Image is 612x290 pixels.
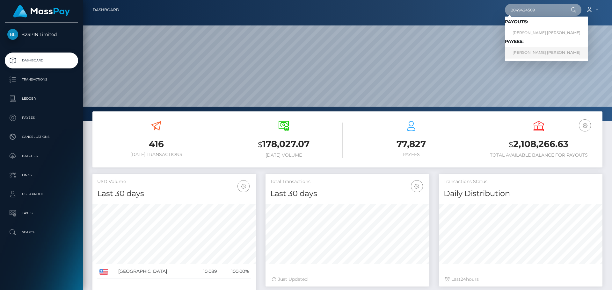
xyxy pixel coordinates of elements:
[505,39,588,44] h6: Payees:
[7,56,76,65] p: Dashboard
[5,186,78,202] a: User Profile
[7,170,76,180] p: Links
[5,224,78,240] a: Search
[7,189,76,199] p: User Profile
[7,113,76,123] p: Payees
[352,138,470,150] h3: 77,827
[505,27,588,39] a: [PERSON_NAME] [PERSON_NAME]
[509,140,513,149] small: $
[5,91,78,107] a: Ledger
[97,152,215,157] h6: [DATE] Transactions
[480,152,598,158] h6: Total Available Balance for Payouts
[93,3,119,17] a: Dashboard
[7,94,76,103] p: Ledger
[7,75,76,84] p: Transactions
[193,264,219,279] td: 10,089
[5,53,78,68] a: Dashboard
[5,32,78,37] span: B2SPIN Limited
[258,140,262,149] small: $
[5,148,78,164] a: Batches
[5,72,78,88] a: Transactions
[270,188,424,199] h4: Last 30 days
[116,264,193,279] td: [GEOGRAPHIC_DATA]
[445,276,596,283] div: Last hours
[444,179,598,185] h5: Transactions Status
[272,276,423,283] div: Just Updated
[219,264,251,279] td: 100.00%
[99,269,108,275] img: US.png
[97,138,215,150] h3: 416
[5,205,78,221] a: Taxes
[505,47,588,59] a: [PERSON_NAME] [PERSON_NAME]
[7,228,76,237] p: Search
[97,188,251,199] h4: Last 30 days
[97,179,251,185] h5: USD Volume
[7,132,76,142] p: Cancellations
[505,4,565,16] input: Search...
[7,151,76,161] p: Batches
[225,138,343,151] h3: 178,027.07
[444,188,598,199] h4: Daily Distribution
[505,19,588,25] h6: Payouts:
[225,152,343,158] h6: [DATE] Volume
[461,276,466,282] span: 24
[13,5,70,18] img: MassPay Logo
[480,138,598,151] h3: 2,108,266.63
[270,179,424,185] h5: Total Transactions
[5,167,78,183] a: Links
[7,29,18,40] img: B2SPIN Limited
[352,152,470,157] h6: Payees
[5,110,78,126] a: Payees
[7,209,76,218] p: Taxes
[5,129,78,145] a: Cancellations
